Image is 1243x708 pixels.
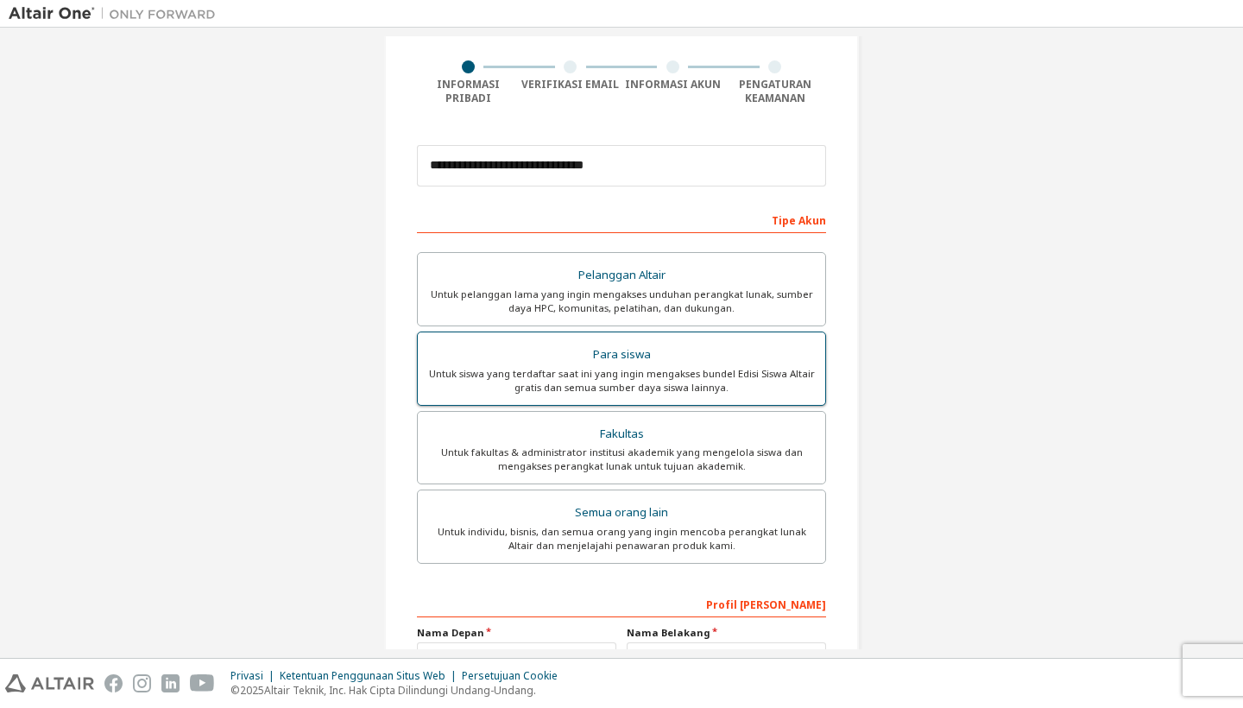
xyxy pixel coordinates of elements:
[133,674,151,692] img: instagram.svg
[428,263,815,288] div: Pelanggan Altair
[417,205,826,233] div: Tipe Akun
[627,626,826,640] label: Nama Belakang
[724,78,827,105] div: PENGATURAN KEAMANAN
[428,525,815,553] div: Untuk individu, bisnis, dan semua orang yang ingin mencoba perangkat lunak Altair dan menjelajahi...
[428,288,815,315] div: Untuk pelanggan lama yang ingin mengakses unduhan perangkat lunak, sumber daya HPC, komunitas, pe...
[230,683,568,698] p: © 2025 Altair Teknik, Inc. Hak Cipta Dilindungi Undang-Undang.
[417,626,616,640] label: Nama Depan
[190,674,215,692] img: youtube.svg
[428,446,815,473] div: Untuk fakultas & administrator institusi akademik yang mengelola siswa dan mengakses perangkat lu...
[5,674,94,692] img: altair_logo.svg
[230,669,280,683] div: Privasi
[520,78,622,92] div: VERIFIKASI EMAIL
[428,501,815,525] div: Semua orang lain
[9,5,224,22] img: Altair Satu
[104,674,123,692] img: facebook.svg
[161,674,180,692] img: linkedin.svg
[428,422,815,446] div: Fakultas
[462,669,568,683] div: Persetujuan Cookie
[417,78,520,105] div: INFORMASI PRIBADI
[428,367,815,395] div: Untuk siswa yang terdaftar saat ini yang ingin mengakses bundel Edisi Siswa Altair gratis dan sem...
[280,669,462,683] div: Ketentuan Penggunaan Situs Web
[428,343,815,367] div: Para siswa
[621,78,724,92] div: INFORMASI AKUN
[417,590,826,617] div: Profil [PERSON_NAME]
